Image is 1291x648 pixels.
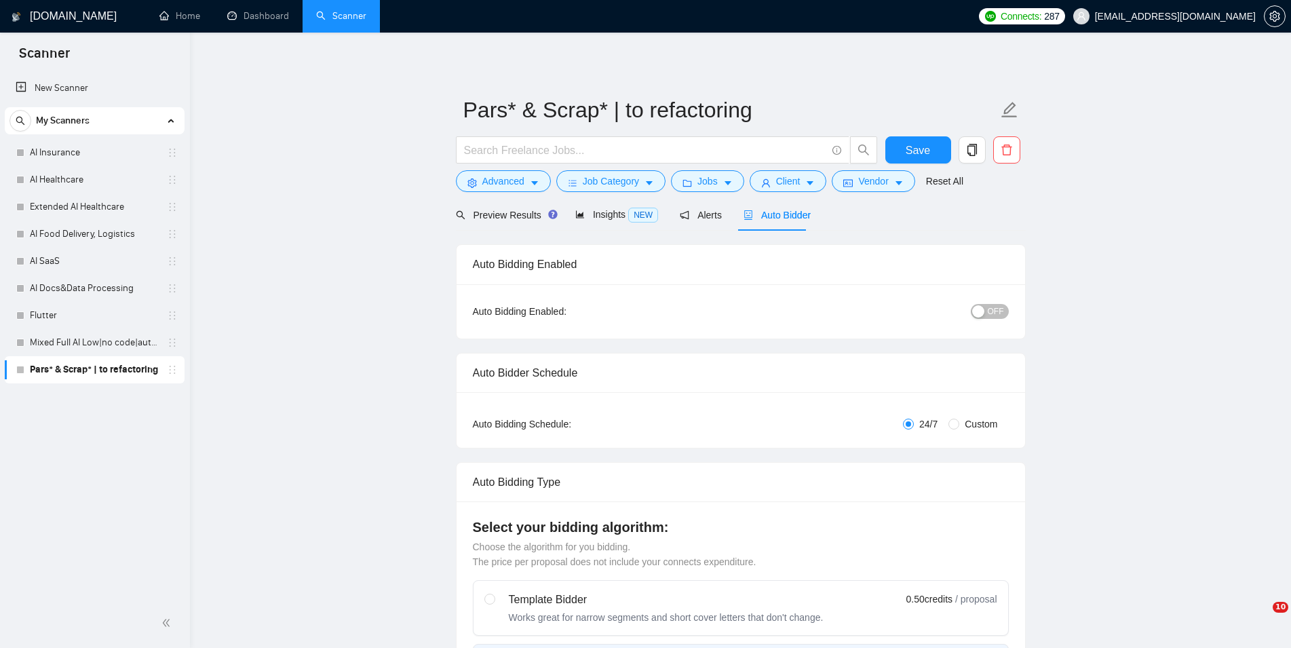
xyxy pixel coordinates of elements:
a: AI Insurance [30,139,159,166]
span: search [456,210,465,220]
span: info-circle [832,146,841,155]
span: holder [167,174,178,185]
a: Mixed Full AI Low|no code|automations [30,329,159,356]
img: logo [12,6,21,28]
a: Pars* & Scrap* | to refactoring [30,356,159,383]
span: delete [994,144,1020,156]
input: Search Freelance Jobs... [464,142,826,159]
span: 0.50 credits [906,592,952,607]
span: 287 [1044,9,1059,24]
span: Save [906,142,930,159]
div: Tooltip anchor [547,208,559,221]
button: settingAdvancedcaret-down [456,170,551,192]
span: holder [167,283,178,294]
li: New Scanner [5,75,185,102]
span: holder [167,202,178,212]
span: robot [744,210,753,220]
span: caret-down [644,178,654,188]
span: caret-down [805,178,815,188]
span: idcard [843,178,853,188]
span: Advanced [482,174,524,189]
span: caret-down [530,178,539,188]
span: Scanner [8,43,81,72]
a: dashboardDashboard [227,10,289,22]
button: userClientcaret-down [750,170,827,192]
span: edit [1001,101,1018,119]
span: Auto Bidder [744,210,811,221]
a: AI Food Delivery, Logistics [30,221,159,248]
span: Jobs [697,174,718,189]
span: holder [167,310,178,321]
li: My Scanners [5,107,185,383]
span: caret-down [723,178,733,188]
span: Alerts [680,210,722,221]
span: holder [167,364,178,375]
input: Scanner name... [463,93,998,127]
button: search [9,110,31,132]
div: Works great for narrow segments and short cover letters that don't change. [509,611,824,624]
span: search [851,144,876,156]
button: copy [959,136,986,164]
div: Auto Bidding Type [473,463,1009,501]
button: barsJob Categorycaret-down [556,170,666,192]
a: Reset All [926,174,963,189]
a: AI Healthcare [30,166,159,193]
a: setting [1264,11,1286,22]
div: Auto Bidding Enabled: [473,304,651,319]
button: Save [885,136,951,164]
div: Auto Bidding Schedule: [473,417,651,432]
img: upwork-logo.png [985,11,996,22]
span: My Scanners [36,107,90,134]
span: OFF [988,304,1004,319]
span: Choose the algorithm for you bidding. The price per proposal does not include your connects expen... [473,541,756,567]
h4: Select your bidding algorithm: [473,518,1009,537]
span: setting [1265,11,1285,22]
span: copy [959,144,985,156]
a: Flutter [30,302,159,329]
span: / proposal [955,592,997,606]
button: setting [1264,5,1286,27]
span: user [761,178,771,188]
span: Preview Results [456,210,554,221]
div: Template Bidder [509,592,824,608]
span: holder [167,147,178,158]
span: notification [680,210,689,220]
button: folderJobscaret-down [671,170,744,192]
span: Custom [959,417,1003,432]
button: search [850,136,877,164]
span: Vendor [858,174,888,189]
span: Client [776,174,801,189]
span: Insights [575,209,658,220]
a: AI SaaS [30,248,159,275]
span: Job Category [583,174,639,189]
span: holder [167,256,178,267]
span: user [1077,12,1086,21]
div: Auto Bidding Enabled [473,245,1009,284]
a: AI Docs&Data Processing [30,275,159,302]
span: folder [682,178,692,188]
span: double-left [161,616,175,630]
button: idcardVendorcaret-down [832,170,914,192]
a: searchScanner [316,10,366,22]
span: bars [568,178,577,188]
a: Extended AI Healthcare [30,193,159,221]
span: area-chart [575,210,585,219]
span: 10 [1273,602,1288,613]
span: NEW [628,208,658,223]
button: delete [993,136,1020,164]
iframe: Intercom live chat [1245,602,1277,634]
span: holder [167,229,178,240]
span: caret-down [894,178,904,188]
span: Connects: [1001,9,1041,24]
span: setting [467,178,477,188]
span: search [10,116,31,126]
a: homeHome [159,10,200,22]
span: 24/7 [914,417,943,432]
a: New Scanner [16,75,174,102]
div: Auto Bidder Schedule [473,354,1009,392]
span: holder [167,337,178,348]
